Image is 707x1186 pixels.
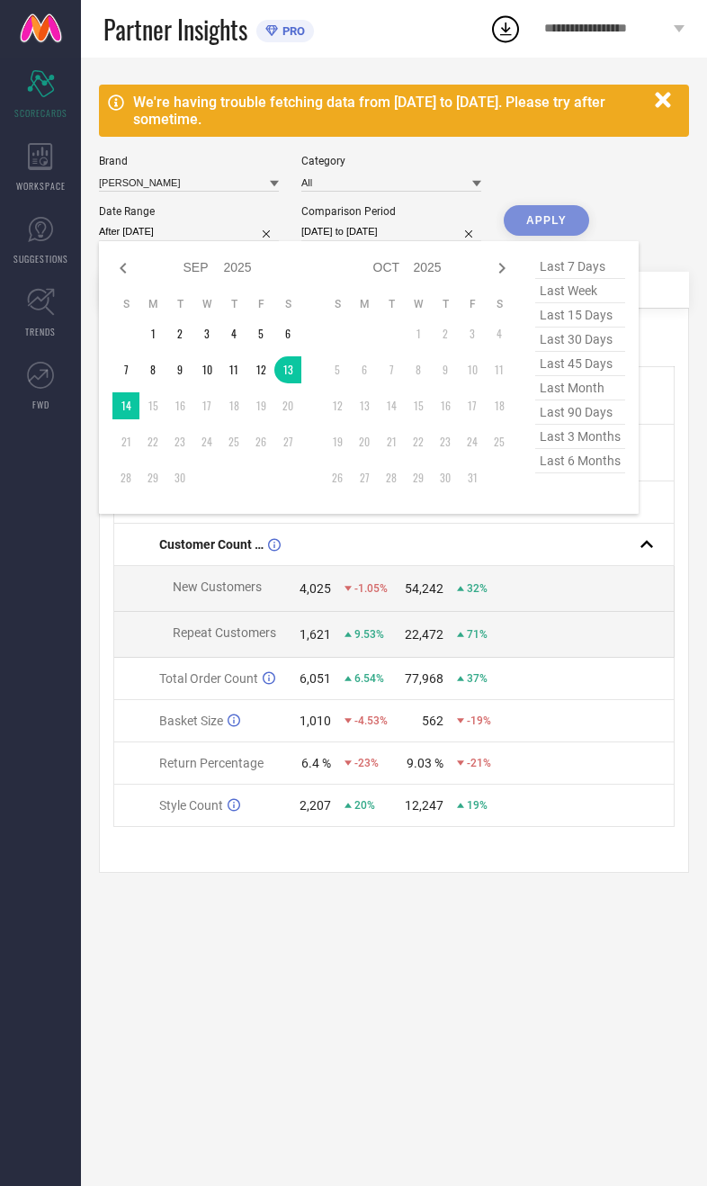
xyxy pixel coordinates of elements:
[300,581,331,596] div: 4,025
[405,392,432,419] td: Wed Oct 15 2025
[274,356,301,383] td: Sat Sep 13 2025
[301,205,481,218] div: Comparison Period
[324,297,351,311] th: Sunday
[16,179,66,193] span: WORKSPACE
[378,464,405,491] td: Tue Oct 28 2025
[13,252,68,265] span: SUGGESTIONS
[32,398,49,411] span: FWD
[432,297,459,311] th: Thursday
[220,297,247,311] th: Thursday
[301,155,481,167] div: Category
[486,297,513,311] th: Saturday
[432,464,459,491] td: Thu Oct 30 2025
[405,297,432,311] th: Wednesday
[166,297,193,311] th: Tuesday
[166,428,193,455] td: Tue Sep 23 2025
[489,13,522,45] div: Open download list
[405,581,443,596] div: 54,242
[378,428,405,455] td: Tue Oct 21 2025
[139,320,166,347] td: Mon Sep 01 2025
[467,799,488,812] span: 19%
[112,428,139,455] td: Sun Sep 21 2025
[351,464,378,491] td: Mon Oct 27 2025
[324,392,351,419] td: Sun Oct 12 2025
[378,356,405,383] td: Tue Oct 07 2025
[139,464,166,491] td: Mon Sep 29 2025
[193,428,220,455] td: Wed Sep 24 2025
[459,464,486,491] td: Fri Oct 31 2025
[99,222,279,241] input: Select date range
[324,428,351,455] td: Sun Oct 19 2025
[274,428,301,455] td: Sat Sep 27 2025
[354,628,384,641] span: 9.53%
[486,428,513,455] td: Sat Oct 25 2025
[486,320,513,347] td: Sat Oct 04 2025
[405,671,443,686] div: 77,968
[351,392,378,419] td: Mon Oct 13 2025
[103,11,247,48] span: Partner Insights
[193,356,220,383] td: Wed Sep 10 2025
[274,297,301,311] th: Saturday
[324,356,351,383] td: Sun Oct 05 2025
[247,392,274,419] td: Fri Sep 19 2025
[405,428,432,455] td: Wed Oct 22 2025
[166,356,193,383] td: Tue Sep 09 2025
[535,255,625,279] span: last 7 days
[405,627,443,642] div: 22,472
[405,464,432,491] td: Wed Oct 29 2025
[300,714,331,728] div: 1,010
[112,257,134,279] div: Previous month
[159,671,258,686] span: Total Order Count
[351,428,378,455] td: Mon Oct 20 2025
[407,756,443,770] div: 9.03 %
[139,428,166,455] td: Mon Sep 22 2025
[459,320,486,347] td: Fri Oct 03 2025
[405,356,432,383] td: Wed Oct 08 2025
[486,392,513,419] td: Sat Oct 18 2025
[247,356,274,383] td: Fri Sep 12 2025
[459,356,486,383] td: Fri Oct 10 2025
[354,714,388,727] span: -4.53%
[432,428,459,455] td: Thu Oct 23 2025
[459,392,486,419] td: Fri Oct 17 2025
[301,222,481,241] input: Select comparison period
[112,464,139,491] td: Sun Sep 28 2025
[300,627,331,642] div: 1,621
[405,320,432,347] td: Wed Oct 01 2025
[112,297,139,311] th: Sunday
[173,580,262,594] span: New Customers
[166,464,193,491] td: Tue Sep 30 2025
[422,714,443,728] div: 562
[193,297,220,311] th: Wednesday
[166,320,193,347] td: Tue Sep 02 2025
[467,757,491,769] span: -21%
[25,325,56,338] span: TRENDS
[354,757,379,769] span: -23%
[535,425,625,449] span: last 3 months
[378,392,405,419] td: Tue Oct 14 2025
[247,428,274,455] td: Fri Sep 26 2025
[133,94,646,128] div: We're having trouble fetching data from [DATE] to [DATE]. Please try after sometime.
[354,672,384,685] span: 6.54%
[274,320,301,347] td: Sat Sep 06 2025
[247,320,274,347] td: Fri Sep 05 2025
[535,400,625,425] span: last 90 days
[467,714,491,727] span: -19%
[351,356,378,383] td: Mon Oct 06 2025
[166,392,193,419] td: Tue Sep 16 2025
[220,392,247,419] td: Thu Sep 18 2025
[378,297,405,311] th: Tuesday
[535,352,625,376] span: last 45 days
[220,320,247,347] td: Thu Sep 04 2025
[14,106,67,120] span: SCORECARDS
[486,356,513,383] td: Sat Oct 11 2025
[354,799,375,812] span: 20%
[354,582,388,595] span: -1.05%
[139,297,166,311] th: Monday
[535,303,625,328] span: last 15 days
[459,428,486,455] td: Fri Oct 24 2025
[432,320,459,347] td: Thu Oct 02 2025
[220,356,247,383] td: Thu Sep 11 2025
[467,672,488,685] span: 37%
[112,392,139,419] td: Sun Sep 14 2025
